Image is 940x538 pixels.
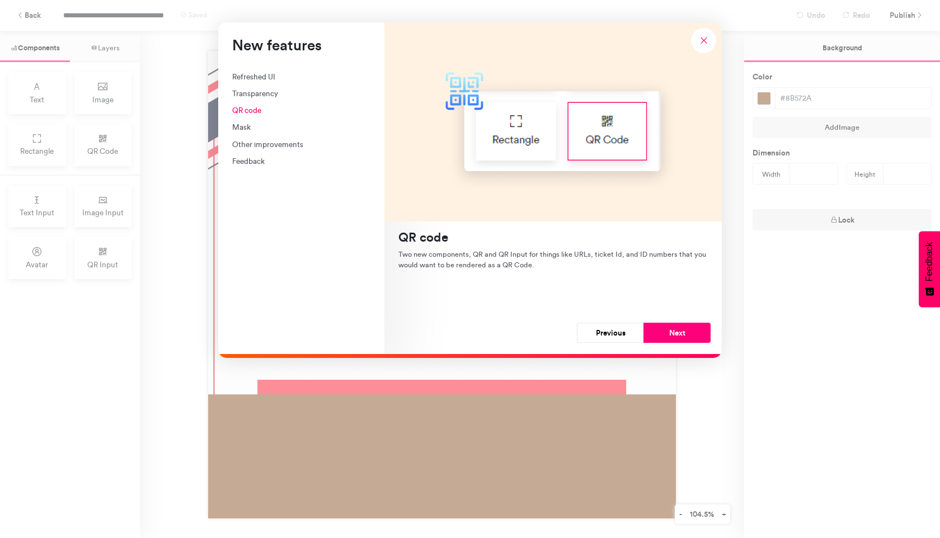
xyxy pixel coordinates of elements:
div: QR code [232,105,370,116]
span: Feedback [924,242,934,281]
div: New features [218,22,722,358]
div: Navigation button [577,323,711,343]
button: Feedback - Show survey [919,231,940,307]
h3: New features [232,36,370,54]
p: Two new components, QR and QR Input for things like URLs, ticket Id, and ID numbers that you woul... [398,249,708,270]
div: Transparency [232,88,370,99]
button: Previous [577,323,644,343]
div: Refreshed UI [232,71,370,82]
div: Feedback [232,155,370,167]
button: Next [643,323,711,343]
div: Other improvements [232,139,370,150]
div: Mask [232,121,370,133]
iframe: Drift Widget Chat Controller [884,482,927,525]
h4: QR code [398,230,708,245]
